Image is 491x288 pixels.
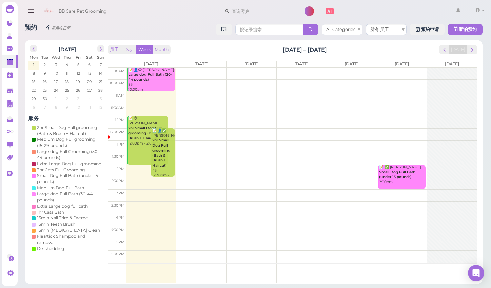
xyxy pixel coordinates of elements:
div: Extra Large Dog Full grooming [37,161,102,167]
span: 5 [99,96,102,102]
span: Sun [97,55,104,60]
button: next [467,45,477,54]
span: 18 [64,79,70,85]
span: 11 [87,104,92,110]
b: Large dog Full Bath (30-44 pounds) [128,72,172,82]
span: 2 [65,96,69,102]
span: 16 [42,79,47,85]
span: 19 [76,79,81,85]
span: 11 [65,70,69,76]
span: 28 [98,87,103,93]
div: Medium Dog Full Bath [37,185,84,191]
span: 6 [32,104,36,110]
span: Tue [41,55,48,60]
input: 按记录搜索 [235,24,303,35]
b: 2hr Small Dog Full grooming (Bath & Brush + Haircut) [128,126,162,140]
span: Sat [86,55,93,60]
span: 27 [87,87,92,93]
i: 4 [42,24,70,31]
span: 12 [98,104,103,110]
span: Mon [30,55,38,60]
div: 📝 😋 [PERSON_NAME] 12:00pm - 2:00pm [128,116,168,146]
button: Day [120,45,137,54]
b: Small Dog Full Bath (under 15 pounds) [379,170,415,179]
span: 3 [54,62,58,68]
span: All Categories [326,27,355,32]
span: 10 [54,70,59,76]
span: 11:30am [111,105,124,110]
button: 员工 [108,45,121,54]
button: Month [153,45,171,54]
span: 13 [87,70,92,76]
span: [DATE] [395,61,409,66]
span: 29 [31,96,37,102]
span: 15 [31,79,36,85]
span: 3:30pm [111,203,124,208]
span: 7 [43,104,46,110]
span: Fri [76,55,81,60]
h2: [DATE] [59,45,76,53]
span: 1:30pm [112,154,124,159]
div: Large dog Full Grooming (30-44 pounds) [37,149,103,161]
span: 1 [32,62,35,68]
span: 9 [43,70,47,76]
button: [DATE] [449,45,467,54]
button: prev [439,45,450,54]
div: 📝 👤✅ [PERSON_NAME] 45 12:30pm - 2:30pm [152,128,175,183]
span: 24 [53,87,59,93]
span: 12pm [115,118,124,122]
span: 14 [98,70,103,76]
span: 22 [31,87,36,93]
span: 10 [76,104,81,110]
span: [DATE] [345,61,359,66]
span: 25 [64,87,70,93]
span: 4pm [116,215,124,220]
h4: 服务 [28,115,106,121]
div: Flea/tick Shampoo and removal [37,233,103,246]
button: prev [30,45,37,52]
small: 显示在日历 [52,26,70,31]
span: 5pm [116,240,124,244]
span: 4 [65,62,69,68]
span: 8 [32,70,36,76]
span: [DATE] [294,61,309,66]
span: 新的预约 [459,27,477,32]
input: 查询客户 [230,6,295,17]
span: 10am [115,69,124,73]
span: [DATE] [445,61,459,66]
span: 17 [54,79,58,85]
span: 1pm [117,142,124,147]
button: Week [136,45,153,54]
div: 2hr Small Dog Full grooming (Bath & Brush + Haircut) [37,124,103,137]
span: 5:30pm [111,252,124,256]
span: 23 [42,87,47,93]
div: 3hr Cats Full Grooming [37,167,85,173]
span: 10:30am [110,81,124,85]
div: Extra Large dog full bath [37,203,88,209]
span: 26 [75,87,81,93]
div: Large dog Full Bath (30-44 pounds) [37,191,103,203]
div: 📝 👤😋 [PERSON_NAME] 85 10:00am [128,68,175,92]
span: 8 [54,104,58,110]
span: Wed [52,55,60,60]
div: 15min Teeth Brush [37,221,75,227]
span: 预约 [25,24,39,31]
span: 2:30pm [111,179,124,183]
div: De-shedding [37,246,64,252]
span: [DATE] [244,61,259,66]
div: 📝 ✅ [PERSON_NAME] 2:00pm [379,165,426,185]
span: 6 [87,62,91,68]
span: 11am [116,93,124,98]
div: Small Dog Full Bath (under 15 pounds) [37,173,103,185]
a: 预约申请 [410,24,445,35]
span: 30 [42,96,48,102]
b: 2hr Small Dog Full grooming (Bath & Brush + Haircut) [152,138,170,167]
span: BB Care Pet Grooming [59,2,107,21]
span: [DATE] [144,61,158,66]
span: 2 [43,62,46,68]
div: 15min Nail Trim & Dremel [37,215,89,221]
span: 20 [86,79,92,85]
button: 新的预约 [448,24,483,35]
div: Open Intercom Messenger [468,265,484,281]
span: 9 [65,104,69,110]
